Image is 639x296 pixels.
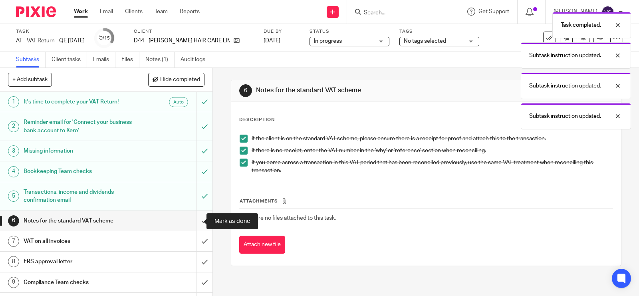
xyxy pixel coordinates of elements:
div: 8 [8,256,19,267]
p: If you come across a transaction in this VAT period that has been reconciled previously, use the ... [252,159,613,175]
a: Email [100,8,113,16]
label: Client [134,28,254,35]
label: Task [16,28,85,35]
label: Status [310,28,389,35]
span: In progress [314,38,342,44]
div: 5 [99,33,110,42]
a: Clients [125,8,143,16]
a: Reports [180,8,200,16]
h1: VAT on all invoices [24,235,133,247]
img: Pixie [16,6,56,17]
a: Emails [93,52,115,68]
a: Team [155,8,168,16]
a: Files [121,52,139,68]
h1: Missing information [24,145,133,157]
div: 5 [8,191,19,202]
h1: It's time to complete your VAT Return! [24,96,133,108]
a: Subtasks [16,52,46,68]
div: 7 [8,236,19,247]
div: 6 [239,84,252,97]
span: There are no files attached to this task. [240,215,336,221]
button: Attach new file [239,236,285,254]
p: Subtask instruction updated. [529,112,601,120]
p: D44 - [PERSON_NAME] HAIR CARE LIMITED [134,37,230,45]
div: AT - VAT Return - QE 31-08-2025 [16,37,85,45]
span: Attachments [240,199,278,203]
h1: Transactions, income and dividends confirmation email [24,186,133,207]
label: Due by [264,28,300,35]
div: 3 [8,145,19,157]
img: svg%3E [601,6,614,18]
div: 4 [8,166,19,177]
small: /15 [103,36,110,40]
a: Notes (1) [145,52,175,68]
h1: Compliance Team checks [24,276,133,288]
h1: Notes for the standard VAT scheme [24,215,133,227]
a: Audit logs [181,52,211,68]
p: If the client is on the standard VAT scheme, please ensure there is a receipt for proof and attac... [252,135,613,143]
h1: Notes for the standard VAT scheme [256,86,443,95]
a: Client tasks [52,52,87,68]
p: Description [239,117,275,123]
div: 2 [8,121,19,132]
h1: Reminder email for 'Connect your business bank account to Xero' [24,116,133,137]
p: Subtask instruction updated. [529,52,601,60]
p: If there is no receipt, enter the VAT number in the 'why' or 'reference' section when reconciling. [252,147,613,155]
div: 9 [8,277,19,288]
h1: FRS approval letter [24,256,133,268]
p: Subtask instruction updated. [529,82,601,90]
button: + Add subtask [8,73,52,86]
span: Hide completed [160,77,200,83]
button: Hide completed [148,73,204,86]
div: 1 [8,96,19,107]
h1: Bookkeeping Team checks [24,165,133,177]
p: Task completed. [561,21,601,29]
span: [DATE] [264,38,280,44]
div: AT - VAT Return - QE [DATE] [16,37,85,45]
a: Work [74,8,88,16]
div: Auto [169,97,188,107]
div: 6 [8,215,19,226]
